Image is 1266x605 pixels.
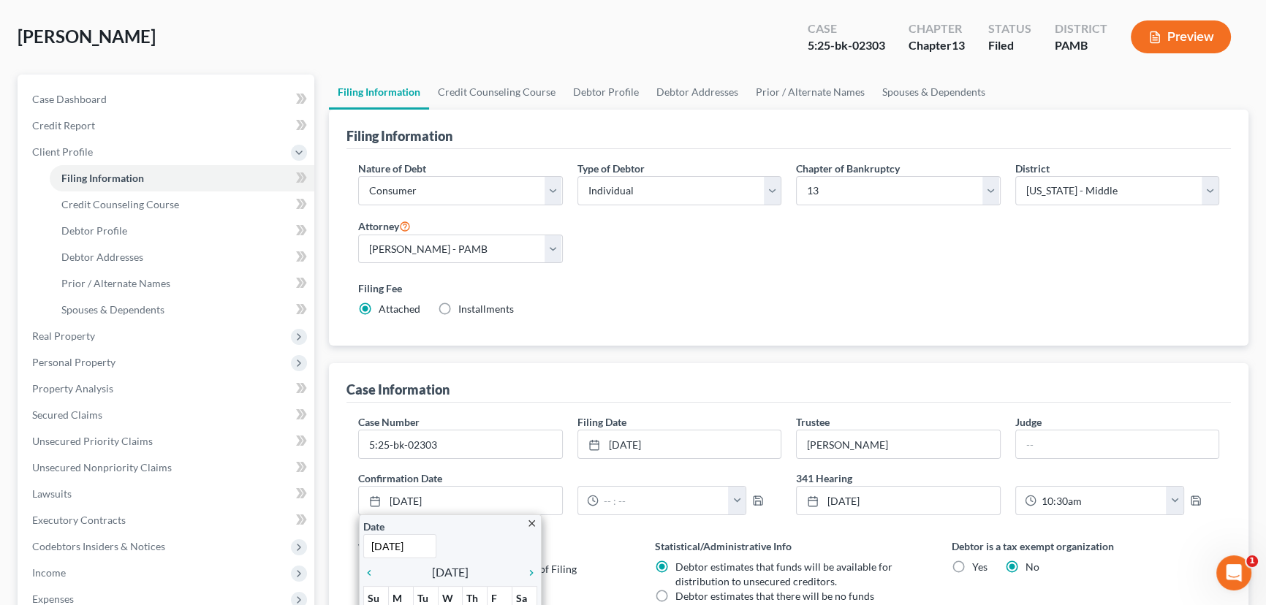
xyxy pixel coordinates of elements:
div: Chapter [909,20,965,37]
input: -- [1016,430,1219,458]
span: Property Analysis [32,382,113,395]
a: [DATE] [359,487,562,514]
a: Debtor Addresses [50,244,314,270]
div: District [1055,20,1107,37]
div: Case Information [346,381,450,398]
a: Credit Counseling Course [50,191,314,218]
label: Trustee [796,414,830,430]
a: Filing Information [50,165,314,191]
a: Credit Counseling Course [429,75,564,110]
span: Debtor Profile [61,224,127,237]
a: Spouses & Dependents [873,75,994,110]
label: Case Number [358,414,420,430]
span: Real Property [32,330,95,342]
label: District [1015,161,1050,176]
div: 5:25-bk-02303 [808,37,885,54]
span: [PERSON_NAME] [18,26,156,47]
span: Codebtors Insiders & Notices [32,540,165,552]
span: Filing Information [61,172,144,184]
a: [DATE] [797,487,1000,514]
label: Chapter of Bankruptcy [796,161,900,176]
input: -- [797,430,1000,458]
div: Chapter [909,37,965,54]
label: Type of Debtor [577,161,645,176]
a: Prior / Alternate Names [747,75,873,110]
div: Filed [988,37,1031,54]
span: Date of Filing [515,563,577,575]
label: Filing Fee [358,281,1219,296]
label: Debtor is a tax exempt organization [952,539,1219,554]
a: close [526,514,537,531]
a: Unsecured Priority Claims [20,428,314,454]
input: 1/1/2013 [363,534,436,558]
a: Prior / Alternate Names [50,270,314,297]
a: Executory Contracts [20,507,314,533]
span: Executory Contracts [32,514,126,526]
span: Expenses [32,593,74,605]
a: Debtor Profile [564,75,648,110]
span: Case Dashboard [32,93,107,105]
label: Attorney [358,217,411,235]
div: Filing Information [346,127,452,145]
span: Personal Property [32,356,115,368]
a: Lawsuits [20,481,314,507]
a: Unsecured Nonpriority Claims [20,454,314,481]
div: PAMB [1055,37,1107,54]
label: Filing Date [577,414,626,430]
a: chevron_right [518,563,537,581]
label: Statistical/Administrative Info [655,539,922,554]
label: Version of legal data applied to case [358,539,626,556]
span: Debtor Addresses [61,251,143,263]
span: Yes [972,560,988,573]
span: [DATE] [432,563,469,581]
span: Spouses & Dependents [61,303,164,316]
span: 1 [1246,555,1258,567]
span: Credit Counseling Course [61,198,179,210]
i: close [526,518,537,529]
label: Date [363,519,384,534]
span: Credit Report [32,119,95,132]
span: Debtor estimates that funds will be available for distribution to unsecured creditors. [675,560,892,587]
span: 13 [952,38,965,52]
input: -- : -- [1036,487,1167,514]
span: Unsecured Priority Claims [32,435,153,447]
button: Preview [1131,20,1231,53]
a: Filing Information [329,75,429,110]
span: Client Profile [32,145,93,158]
div: Case [808,20,885,37]
a: Secured Claims [20,402,314,428]
label: Judge [1015,414,1042,430]
a: Debtor Addresses [648,75,747,110]
a: [DATE] [578,430,781,458]
a: Debtor Profile [50,218,314,244]
span: Lawsuits [32,487,72,500]
span: Attached [379,302,420,315]
label: Confirmation Date [351,471,789,486]
span: Prior / Alternate Names [61,277,170,289]
label: Nature of Debt [358,161,426,176]
input: Enter case number... [359,430,562,458]
a: Property Analysis [20,376,314,402]
input: -- : -- [599,487,729,514]
span: Unsecured Nonpriority Claims [32,461,172,473]
span: Secured Claims [32,408,102,421]
a: chevron_left [363,563,382,581]
a: Case Dashboard [20,86,314,113]
iframe: Intercom live chat [1216,555,1251,590]
span: No [1026,560,1039,573]
a: Spouses & Dependents [50,297,314,323]
span: Installments [458,302,514,315]
i: chevron_right [518,567,537,579]
label: 341 Hearing [789,471,1227,486]
i: chevron_left [363,567,382,579]
span: Income [32,566,66,579]
a: Credit Report [20,113,314,139]
div: Status [988,20,1031,37]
